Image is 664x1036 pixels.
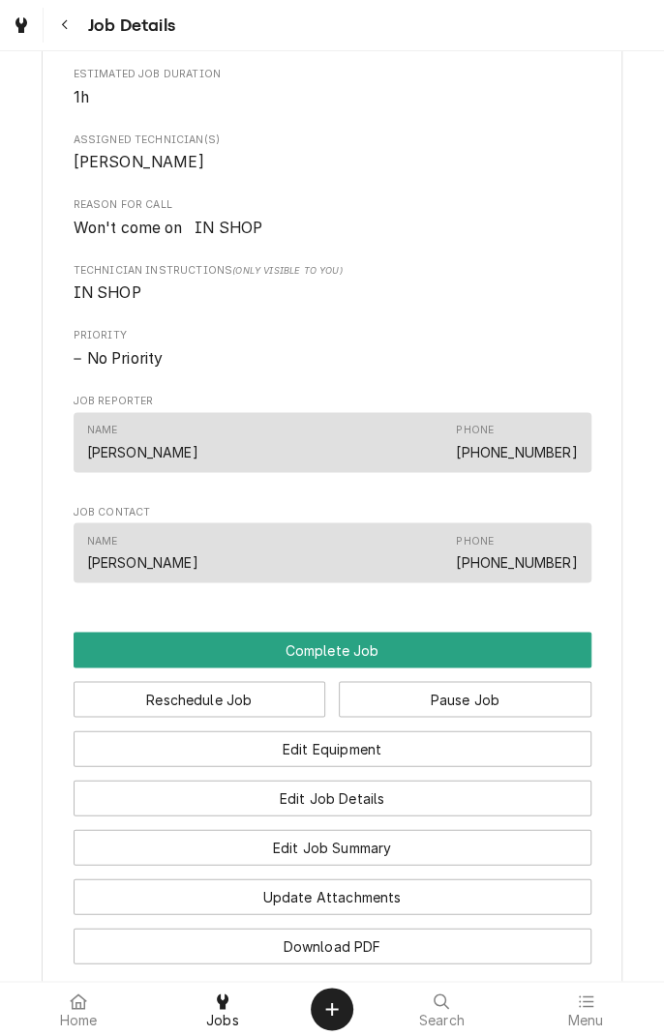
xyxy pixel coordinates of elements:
a: Jobs [152,986,294,1032]
div: Contact [74,412,591,471]
div: Name [87,533,198,572]
div: Job Reporter [74,394,591,481]
span: Job Details [82,13,175,39]
span: IN SHOP [74,283,141,302]
div: Job Reporter List [74,412,591,480]
div: Button Group [74,632,591,963]
div: [PERSON_NAME] [87,551,198,572]
button: Reschedule Job [74,681,326,717]
span: Estimated Job Duration [74,86,591,109]
div: Button Group Row [74,914,591,963]
span: (Only Visible to You) [232,265,342,276]
span: Assigned Technician(s) [74,151,591,174]
div: [object Object] [74,263,591,305]
span: Search [419,1013,465,1028]
div: Phone [456,423,494,438]
div: Estimated Job Duration [74,67,591,108]
span: [object Object] [74,281,591,305]
span: Estimated Job Duration [74,67,591,82]
a: [PHONE_NUMBER] [456,553,577,570]
span: Technician Instructions [74,263,591,279]
button: Edit Job Details [74,780,591,815]
button: Edit Equipment [74,730,591,766]
button: Download PDF [74,928,591,963]
div: Button Group Row [74,865,591,914]
button: Complete Job [74,632,591,667]
button: Pause Job [339,681,591,717]
div: Button Group Row [74,632,591,667]
span: Won't come on IN SHOP [74,219,263,237]
a: [PHONE_NUMBER] [456,443,577,459]
span: Reason For Call [74,217,591,240]
span: Priority [74,328,591,343]
div: Button Group Row [74,717,591,766]
button: Navigate back [47,8,82,43]
span: Jobs [206,1013,239,1028]
span: Menu [567,1013,603,1028]
div: Button Group Row [74,815,591,865]
div: Job Contact List [74,522,591,590]
div: Phone [456,533,577,572]
span: Reason For Call [74,197,591,213]
button: Create Object [311,988,353,1030]
div: Assigned Technician(s) [74,133,591,174]
div: Button Group Row [74,667,591,717]
span: Priority [74,347,591,370]
div: Contact [74,522,591,581]
button: Update Attachments [74,878,591,914]
div: Reason For Call [74,197,591,239]
a: Go to Jobs [4,8,39,43]
div: Name [87,533,118,548]
span: [PERSON_NAME] [74,153,204,171]
span: Assigned Technician(s) [74,133,591,148]
div: No Priority [74,347,591,370]
span: Job Contact [74,504,591,519]
a: Home [8,986,150,1032]
div: Phone [456,423,577,461]
a: Search [371,986,513,1032]
span: Home [60,1013,98,1028]
div: [PERSON_NAME] [87,441,198,461]
div: Name [87,423,198,461]
button: Edit Job Summary [74,829,591,865]
div: Phone [456,533,494,548]
span: 1h [74,88,89,106]
a: Menu [515,986,657,1032]
div: Job Contact [74,504,591,591]
span: Job Reporter [74,394,591,409]
div: Name [87,423,118,438]
div: Priority [74,328,591,370]
div: Button Group Row [74,766,591,815]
